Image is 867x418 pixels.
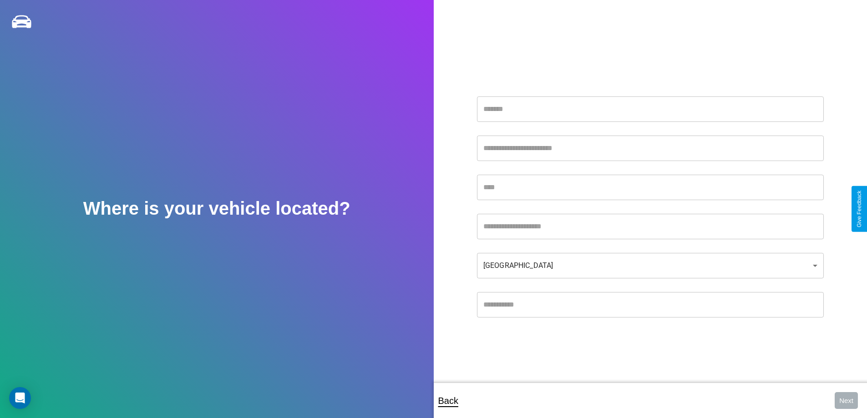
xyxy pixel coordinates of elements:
[477,253,824,278] div: [GEOGRAPHIC_DATA]
[856,191,862,227] div: Give Feedback
[835,392,858,409] button: Next
[438,393,458,409] p: Back
[9,387,31,409] div: Open Intercom Messenger
[83,198,350,219] h2: Where is your vehicle located?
